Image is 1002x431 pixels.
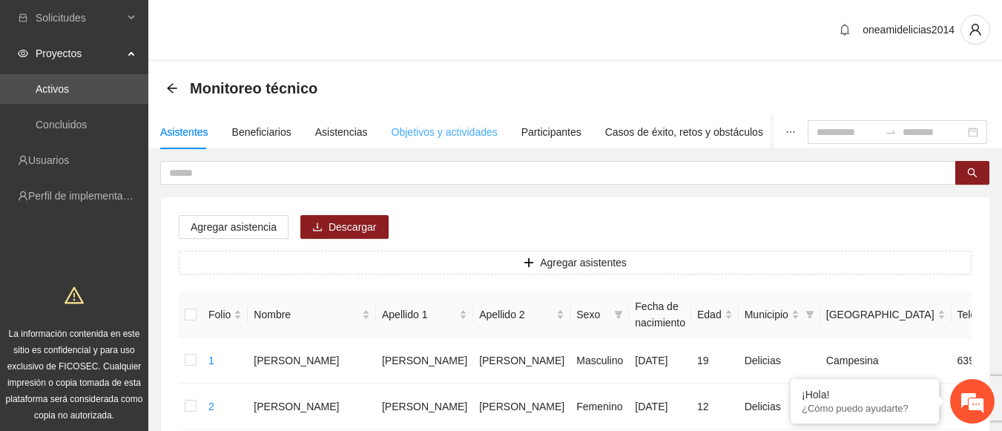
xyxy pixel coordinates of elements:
td: [PERSON_NAME] [473,338,570,384]
span: Solicitudes [36,3,123,33]
p: ¿Cómo puedo ayudarte? [802,403,928,414]
span: arrow-left [166,82,178,94]
span: Folio [208,306,231,323]
div: Asistencias [315,124,368,140]
span: oneamidelicias2014 [863,24,955,36]
span: Apellido 1 [382,306,456,323]
textarea: Escriba su mensaje y pulse “Intro” [7,280,283,332]
td: 12 [691,384,739,430]
span: to [885,126,897,138]
td: [DATE] [629,384,691,430]
span: Descargar [329,219,377,235]
span: warning [65,286,84,305]
div: Back [166,82,178,95]
div: Objetivos y actividades [392,124,498,140]
div: Minimizar ventana de chat en vivo [243,7,279,43]
td: [PERSON_NAME] [376,384,473,430]
td: 19 [691,338,739,384]
span: [GEOGRAPHIC_DATA] [826,306,935,323]
a: 1 [208,355,214,366]
span: eye [18,48,28,59]
span: Apellido 2 [479,306,553,323]
td: Campesina [820,338,952,384]
button: downloadDescargar [300,215,389,239]
div: Chatee con nosotros ahora [77,76,249,95]
th: Edad [691,292,739,338]
td: [PERSON_NAME] [376,338,473,384]
span: Edad [697,306,722,323]
th: Apellido 2 [473,292,570,338]
td: Femenino [570,384,629,430]
button: search [955,161,989,185]
td: [PERSON_NAME] [473,384,570,430]
td: [DATE] [629,338,691,384]
th: Apellido 1 [376,292,473,338]
span: filter [611,303,626,326]
td: [PERSON_NAME] [248,384,376,430]
button: plusAgregar asistentes [179,251,972,274]
td: Delicias [739,384,820,430]
span: Proyectos [36,39,123,68]
span: ellipsis [785,127,796,137]
span: Estamos en línea. [86,135,205,285]
a: Concluidos [36,119,87,131]
span: Agregar asistentes [540,254,627,271]
div: ¡Hola! [802,389,928,401]
button: ellipsis [774,115,808,149]
span: Agregar asistencia [191,219,277,235]
div: Participantes [521,124,581,140]
th: Nombre [248,292,376,338]
a: Perfil de implementadora [28,190,144,202]
span: filter [805,310,814,319]
span: download [312,222,323,234]
a: Usuarios [28,154,69,166]
th: Fecha de nacimiento [629,292,691,338]
span: Municipio [745,306,788,323]
a: Activos [36,83,69,95]
span: filter [802,303,817,326]
th: Colonia [820,292,952,338]
button: bell [833,18,857,42]
span: swap-right [885,126,897,138]
span: Sexo [576,306,608,323]
a: 2 [208,401,214,412]
span: filter [614,310,623,319]
span: bell [834,24,856,36]
th: Folio [202,292,248,338]
div: Beneficiarios [232,124,291,140]
span: Nombre [254,306,359,323]
span: search [967,168,978,180]
div: Casos de éxito, retos y obstáculos [605,124,763,140]
button: user [960,15,990,45]
span: plus [524,257,534,269]
span: inbox [18,13,28,23]
td: [PERSON_NAME] [248,338,376,384]
div: Asistentes [160,124,208,140]
span: Monitoreo técnico [190,76,317,100]
td: Delicias [739,338,820,384]
td: Masculino [570,338,629,384]
th: Municipio [739,292,820,338]
button: Agregar asistencia [179,215,289,239]
span: user [961,23,989,36]
span: La información contenida en este sitio es confidencial y para uso exclusivo de FICOSEC. Cualquier... [6,329,143,421]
